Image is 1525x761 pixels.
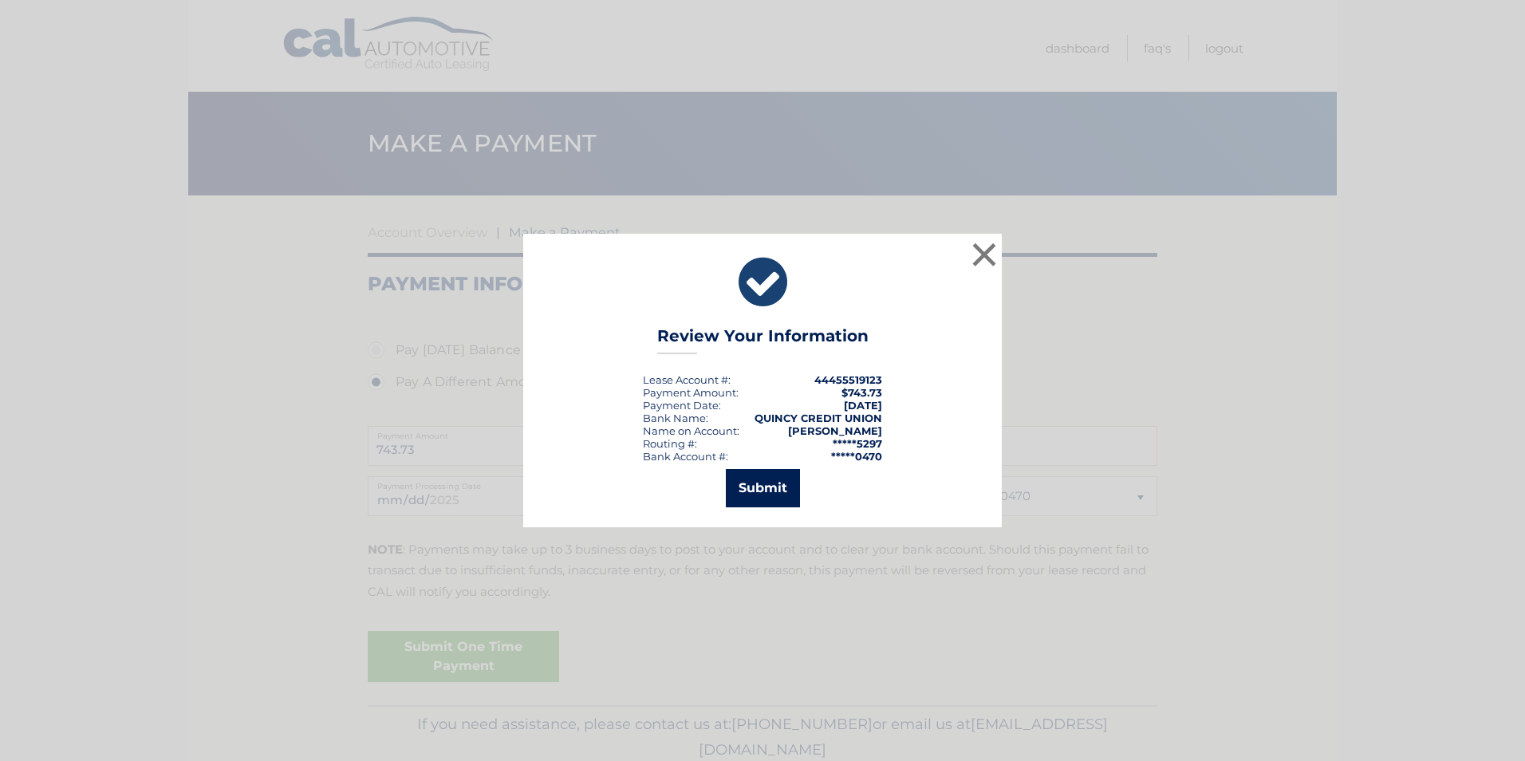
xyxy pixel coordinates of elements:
[657,326,869,354] h3: Review Your Information
[844,399,882,412] span: [DATE]
[643,424,739,437] div: Name on Account:
[643,412,708,424] div: Bank Name:
[643,399,721,412] div: :
[755,412,882,424] strong: QUINCY CREDIT UNION
[643,373,731,386] div: Lease Account #:
[643,386,739,399] div: Payment Amount:
[643,450,728,463] div: Bank Account #:
[643,399,719,412] span: Payment Date
[968,239,1000,270] button: ×
[814,373,882,386] strong: 44455519123
[841,386,882,399] span: $743.73
[726,469,800,507] button: Submit
[643,437,697,450] div: Routing #:
[788,424,882,437] strong: [PERSON_NAME]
